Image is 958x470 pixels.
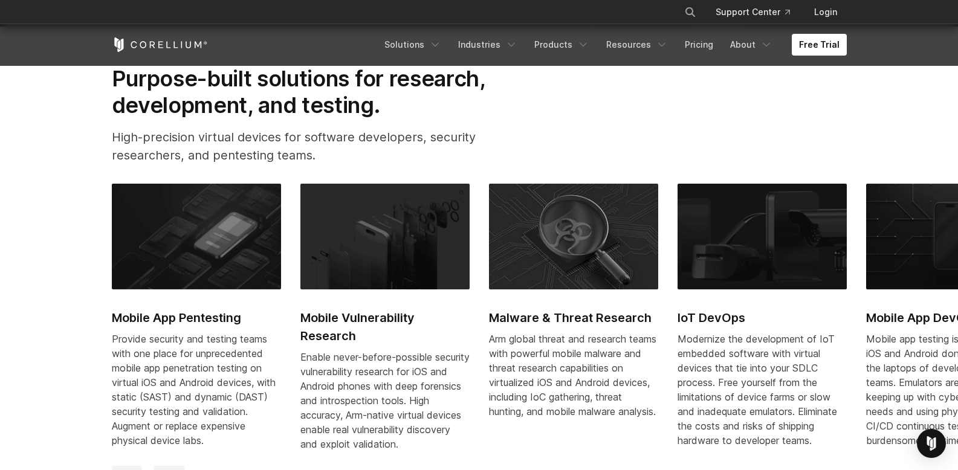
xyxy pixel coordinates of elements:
div: Open Intercom Messenger [917,429,946,458]
h2: IoT DevOps [678,309,847,327]
h2: Purpose-built solutions for research, development, and testing. [112,65,524,119]
div: Provide security and testing teams with one place for unprecedented mobile app penetration testin... [112,332,281,448]
p: High-precision virtual devices for software developers, security researchers, and pentesting teams. [112,128,524,164]
a: Industries [451,34,525,56]
a: Free Trial [792,34,847,56]
img: IoT DevOps [678,184,847,289]
div: Arm global threat and research teams with powerful mobile malware and threat research capabilitie... [489,332,658,419]
img: Mobile App Pentesting [112,184,281,289]
a: Login [804,1,847,23]
a: Pricing [678,34,720,56]
h2: Mobile Vulnerability Research [300,309,470,345]
a: Solutions [377,34,448,56]
a: IoT DevOps IoT DevOps Modernize the development of IoT embedded software with virtual devices tha... [678,184,847,462]
a: Products [527,34,597,56]
a: Corellium Home [112,37,208,52]
img: Malware & Threat Research [489,184,658,289]
div: Enable never-before-possible security vulnerability research for iOS and Android phones with deep... [300,350,470,451]
h2: Mobile App Pentesting [112,309,281,327]
a: About [723,34,780,56]
a: Mobile App Pentesting Mobile App Pentesting Provide security and testing teams with one place for... [112,184,281,462]
div: Navigation Menu [377,34,847,56]
a: Support Center [706,1,800,23]
a: Resources [599,34,675,56]
div: Navigation Menu [670,1,847,23]
a: Mobile Vulnerability Research Mobile Vulnerability Research Enable never-before-possible security... [300,184,470,465]
div: Modernize the development of IoT embedded software with virtual devices that tie into your SDLC p... [678,332,847,448]
a: Malware & Threat Research Malware & Threat Research Arm global threat and research teams with pow... [489,184,658,433]
img: Mobile Vulnerability Research [300,184,470,289]
button: Search [679,1,701,23]
h2: Malware & Threat Research [489,309,658,327]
